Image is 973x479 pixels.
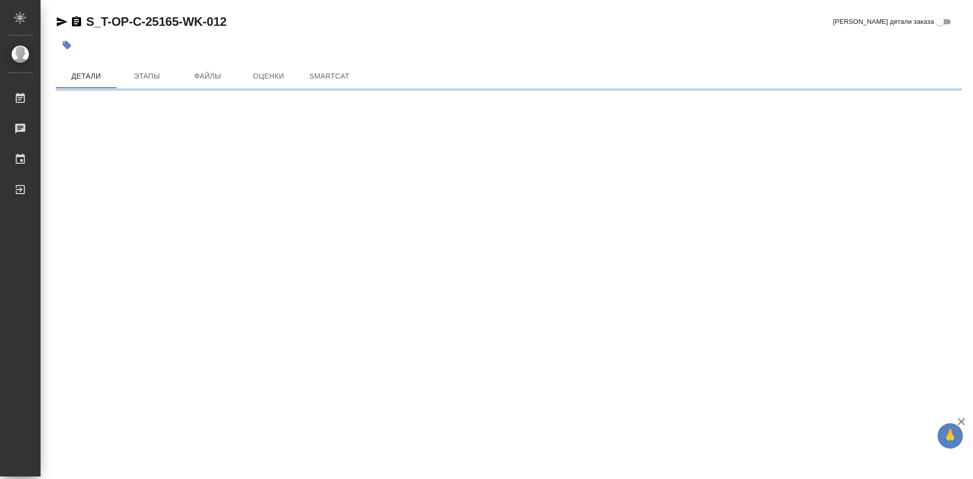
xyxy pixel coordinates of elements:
span: 🙏 [942,425,959,447]
button: Скопировать ссылку для ЯМессенджера [56,16,68,28]
span: Детали [62,70,110,83]
span: Этапы [123,70,171,83]
span: Файлы [183,70,232,83]
button: Скопировать ссылку [70,16,83,28]
span: Оценки [244,70,293,83]
span: [PERSON_NAME] детали заказа [833,17,934,27]
button: Добавить тэг [56,34,78,56]
a: S_T-OP-C-25165-WK-012 [86,15,227,28]
span: SmartCat [305,70,354,83]
button: 🙏 [938,423,963,449]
